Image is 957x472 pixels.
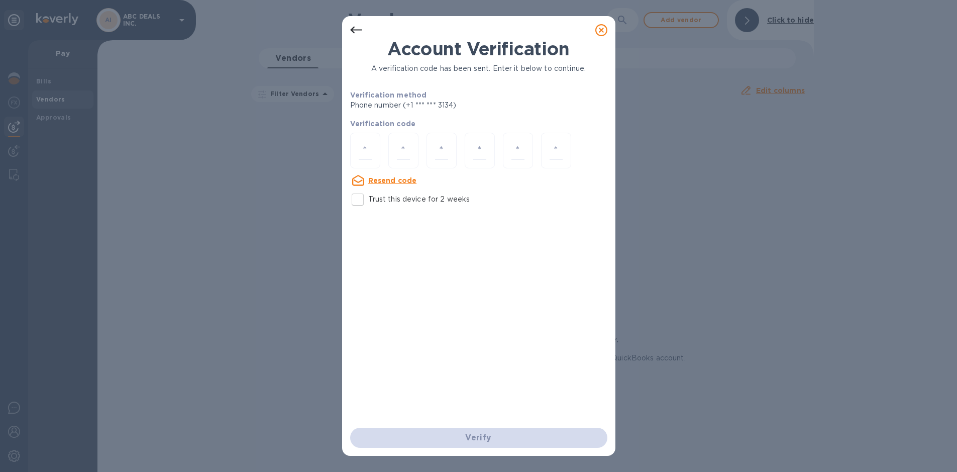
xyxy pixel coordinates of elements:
p: Trust this device for 2 weeks [368,194,470,205]
p: Phone number (+1 *** *** 3134) [350,100,534,111]
p: A verification code has been sent. Enter it below to continue. [350,63,607,74]
b: Verification method [350,91,427,99]
p: Verification code [350,119,607,129]
h1: Account Verification [350,38,607,59]
u: Resend code [368,176,417,184]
